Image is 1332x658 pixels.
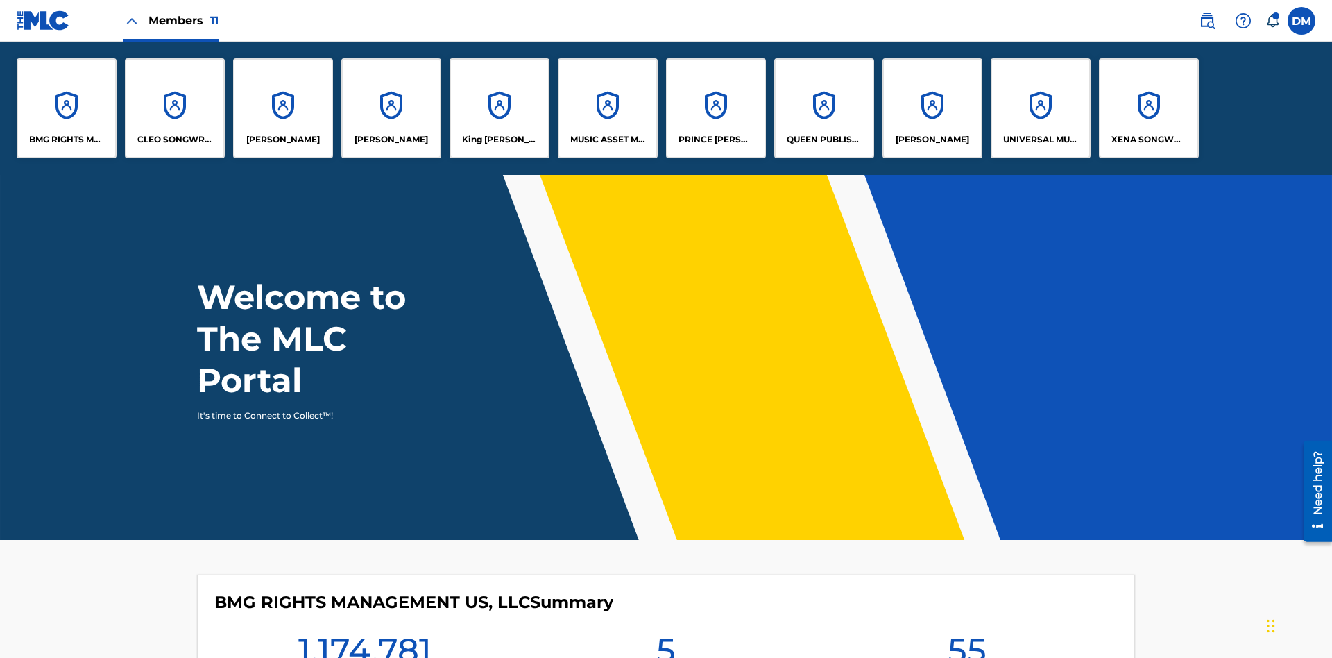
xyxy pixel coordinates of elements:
span: 11 [210,14,219,27]
p: It's time to Connect to Collect™! [197,410,438,422]
div: Notifications [1265,14,1279,28]
a: Public Search [1193,7,1221,35]
img: MLC Logo [17,10,70,31]
img: help [1235,12,1252,29]
a: AccountsQUEEN PUBLISHA [774,58,874,158]
a: Accounts[PERSON_NAME] [882,58,982,158]
p: QUEEN PUBLISHA [787,133,862,146]
p: MUSIC ASSET MANAGEMENT (MAM) [570,133,646,146]
img: search [1199,12,1215,29]
a: Accounts[PERSON_NAME] [341,58,441,158]
a: AccountsXENA SONGWRITER [1099,58,1199,158]
p: EYAMA MCSINGER [355,133,428,146]
a: AccountsPRINCE [PERSON_NAME] [666,58,766,158]
a: AccountsUNIVERSAL MUSIC PUB GROUP [991,58,1091,158]
h4: BMG RIGHTS MANAGEMENT US, LLC [214,592,613,613]
a: AccountsCLEO SONGWRITER [125,58,225,158]
img: Close [123,12,140,29]
p: BMG RIGHTS MANAGEMENT US, LLC [29,133,105,146]
a: AccountsMUSIC ASSET MANAGEMENT (MAM) [558,58,658,158]
div: Drag [1267,605,1275,647]
p: XENA SONGWRITER [1111,133,1187,146]
p: UNIVERSAL MUSIC PUB GROUP [1003,133,1079,146]
p: King McTesterson [462,133,538,146]
span: Members [148,12,219,28]
iframe: Chat Widget [1263,591,1332,658]
a: Accounts[PERSON_NAME] [233,58,333,158]
p: RONALD MCTESTERSON [896,133,969,146]
p: ELVIS COSTELLO [246,133,320,146]
div: Help [1229,7,1257,35]
p: CLEO SONGWRITER [137,133,213,146]
a: AccountsBMG RIGHTS MANAGEMENT US, LLC [17,58,117,158]
h1: Welcome to The MLC Portal [197,276,456,401]
a: AccountsKing [PERSON_NAME] [450,58,549,158]
iframe: Resource Center [1293,435,1332,549]
p: PRINCE MCTESTERSON [678,133,754,146]
div: User Menu [1288,7,1315,35]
